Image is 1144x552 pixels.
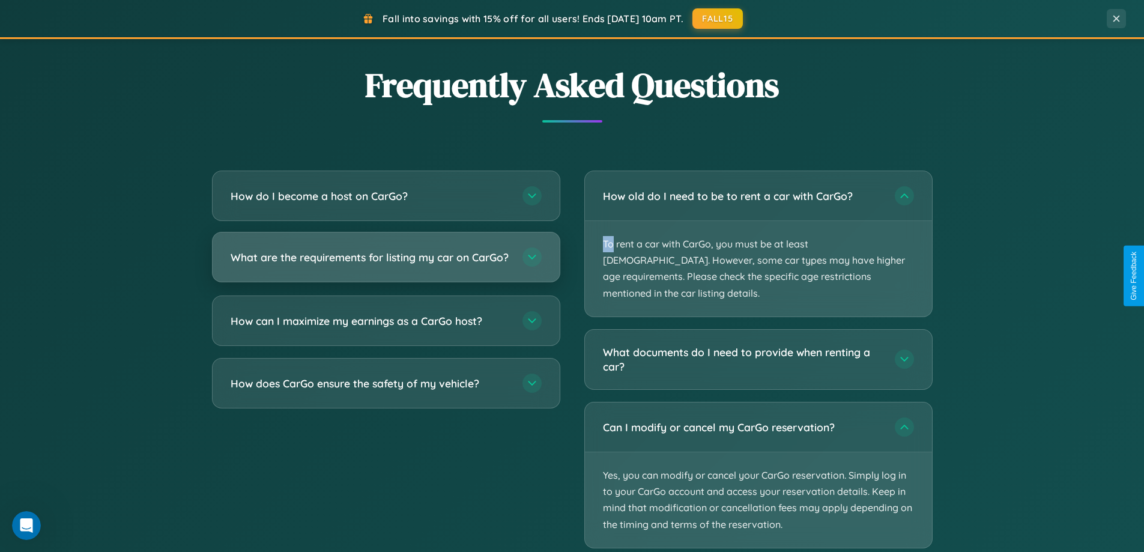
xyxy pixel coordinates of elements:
span: Fall into savings with 15% off for all users! Ends [DATE] 10am PT. [383,13,683,25]
h3: Can I modify or cancel my CarGo reservation? [603,420,883,435]
h3: How old do I need to be to rent a car with CarGo? [603,189,883,204]
h2: Frequently Asked Questions [212,62,933,108]
h3: How can I maximize my earnings as a CarGo host? [231,314,510,329]
h3: What documents do I need to provide when renting a car? [603,345,883,374]
button: FALL15 [692,8,743,29]
h3: What are the requirements for listing my car on CarGo? [231,250,510,265]
h3: How does CarGo ensure the safety of my vehicle? [231,376,510,391]
h3: How do I become a host on CarGo? [231,189,510,204]
p: To rent a car with CarGo, you must be at least [DEMOGRAPHIC_DATA]. However, some car types may ha... [585,221,932,317]
p: Yes, you can modify or cancel your CarGo reservation. Simply log in to your CarGo account and acc... [585,452,932,548]
div: Give Feedback [1130,252,1138,300]
iframe: Intercom live chat [12,511,41,540]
